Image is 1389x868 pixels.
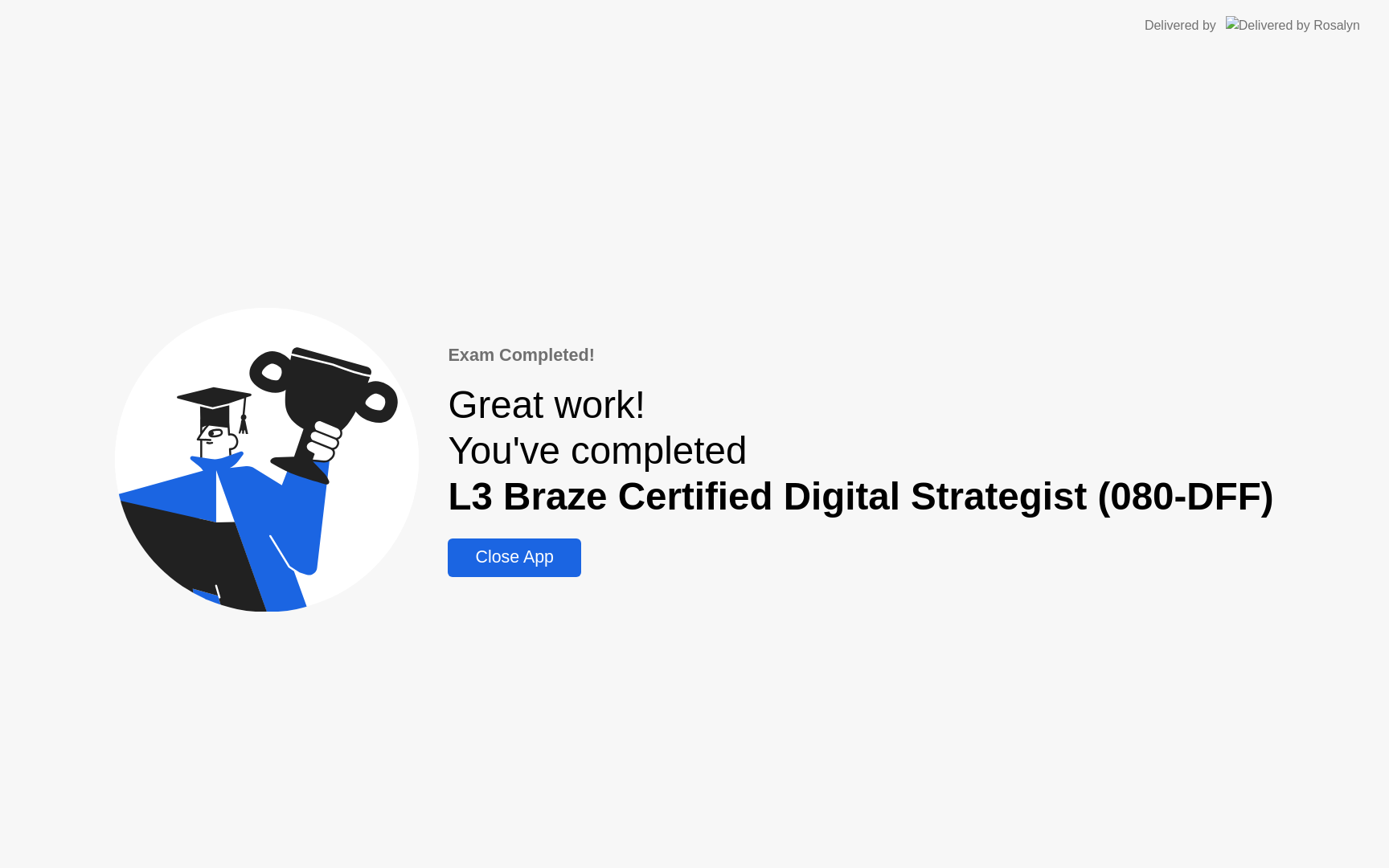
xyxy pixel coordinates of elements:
div: Delivered by [1145,16,1216,35]
div: Exam Completed! [448,342,1273,368]
div: Great work! You've completed [448,382,1273,519]
img: Delivered by Rosalyn [1226,16,1360,35]
b: L3 Braze Certified Digital Strategist (080-DFF) [448,475,1273,518]
button: Close App [448,538,580,577]
div: Close App [453,547,576,567]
